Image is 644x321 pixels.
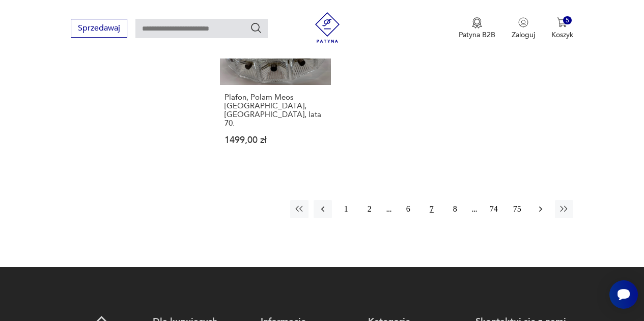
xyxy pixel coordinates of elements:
[518,17,528,27] img: Ikonka użytkownika
[337,200,355,218] button: 1
[459,17,495,40] button: Patyna B2B
[312,12,343,43] img: Patyna - sklep z meblami i dekoracjami vintage
[563,16,572,25] div: 5
[423,200,441,218] button: 7
[609,280,638,309] iframe: Smartsupp widget button
[512,30,535,40] p: Zaloguj
[508,200,526,218] button: 75
[557,17,567,27] img: Ikona koszyka
[551,17,573,40] button: 5Koszyk
[71,25,127,33] a: Sprzedawaj
[459,17,495,40] a: Ikona medaluPatyna B2B
[446,200,464,218] button: 8
[225,93,326,128] h3: Plafon, Polam Meos [GEOGRAPHIC_DATA], [GEOGRAPHIC_DATA], lata 70.
[472,17,482,28] img: Ikona medalu
[399,200,417,218] button: 6
[225,136,326,144] p: 1499,00 zł
[459,30,495,40] p: Patyna B2B
[551,30,573,40] p: Koszyk
[360,200,379,218] button: 2
[250,22,262,34] button: Szukaj
[71,19,127,38] button: Sprzedawaj
[485,200,503,218] button: 74
[512,17,535,40] button: Zaloguj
